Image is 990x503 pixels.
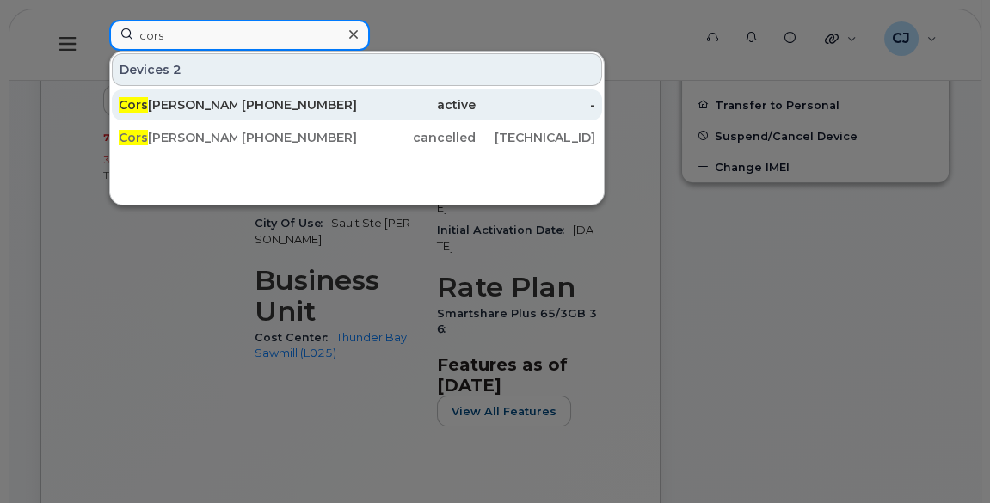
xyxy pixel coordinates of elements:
[357,96,476,113] div: active
[119,97,148,113] span: Cors
[476,96,594,113] div: -
[109,20,370,51] input: Find something...
[237,96,356,113] div: [PHONE_NUMBER]
[119,130,148,145] span: Cors
[119,129,237,146] div: [PERSON_NAME]
[112,53,602,86] div: Devices
[237,129,356,146] div: [PHONE_NUMBER]
[112,122,602,153] a: Cors[PERSON_NAME][PHONE_NUMBER]cancelled[TECHNICAL_ID]
[173,61,181,78] span: 2
[476,129,594,146] div: [TECHNICAL_ID]
[357,129,476,146] div: cancelled
[119,96,237,113] div: [PERSON_NAME]
[112,89,602,120] a: Cors[PERSON_NAME][PHONE_NUMBER]active-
